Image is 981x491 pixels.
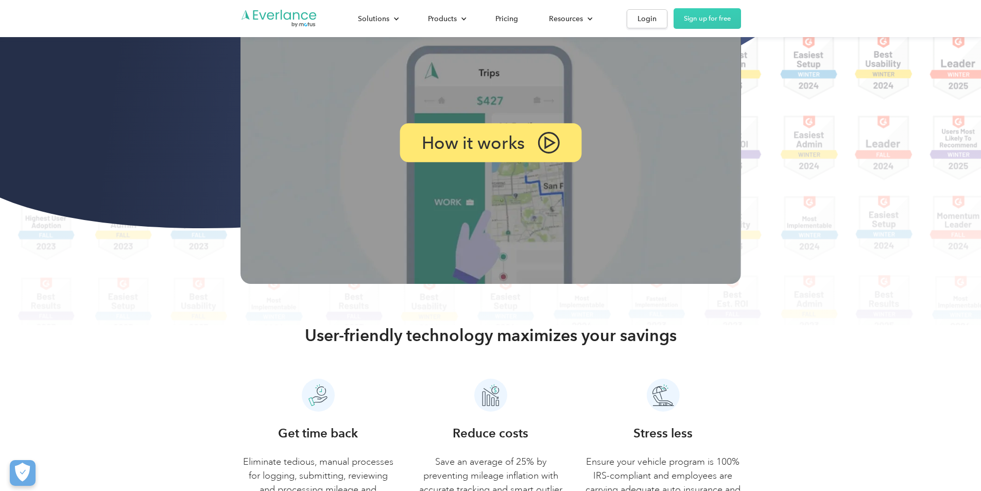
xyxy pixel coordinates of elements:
div: Products [418,10,475,28]
h3: Get time back [278,424,358,443]
div: Pricing [495,12,518,25]
div: Products [428,12,457,25]
a: Pricing [485,10,528,28]
a: Go to homepage [240,9,318,28]
div: Resources [539,10,601,28]
div: Login [638,12,657,25]
a: Sign up for free [674,8,741,29]
input: Submit [76,61,128,83]
h3: Reduce costs [453,424,528,443]
h3: Stress less [633,424,693,443]
h2: User-friendly technology maximizes your savings [305,325,677,346]
div: Solutions [358,12,389,25]
button: Cookies Settings [10,460,36,486]
div: Solutions [348,10,407,28]
p: How it works [421,136,525,150]
a: Login [627,9,667,28]
div: Resources [549,12,583,25]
